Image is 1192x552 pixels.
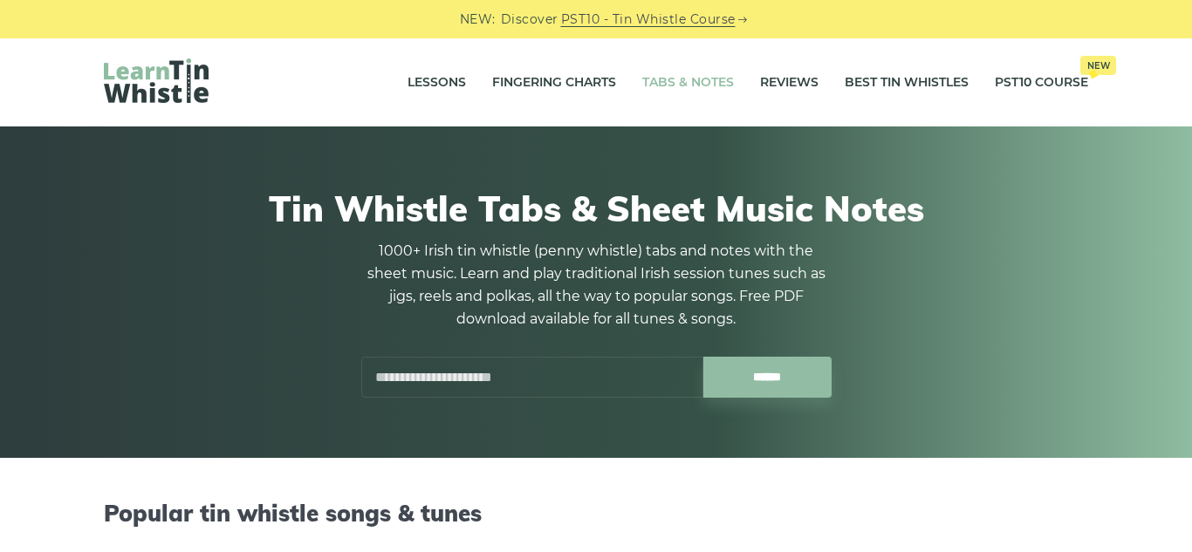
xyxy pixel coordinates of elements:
a: PST10 CourseNew [995,61,1088,105]
p: 1000+ Irish tin whistle (penny whistle) tabs and notes with the sheet music. Learn and play tradi... [360,240,832,331]
span: New [1080,56,1116,75]
h1: Tin Whistle Tabs & Sheet Music Notes [104,187,1088,229]
a: Best Tin Whistles [845,61,969,105]
a: Fingering Charts [492,61,616,105]
img: LearnTinWhistle.com [104,58,209,103]
h2: Popular tin whistle songs & tunes [104,500,1088,527]
a: Reviews [760,61,819,105]
a: Tabs & Notes [642,61,734,105]
a: Lessons [408,61,466,105]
